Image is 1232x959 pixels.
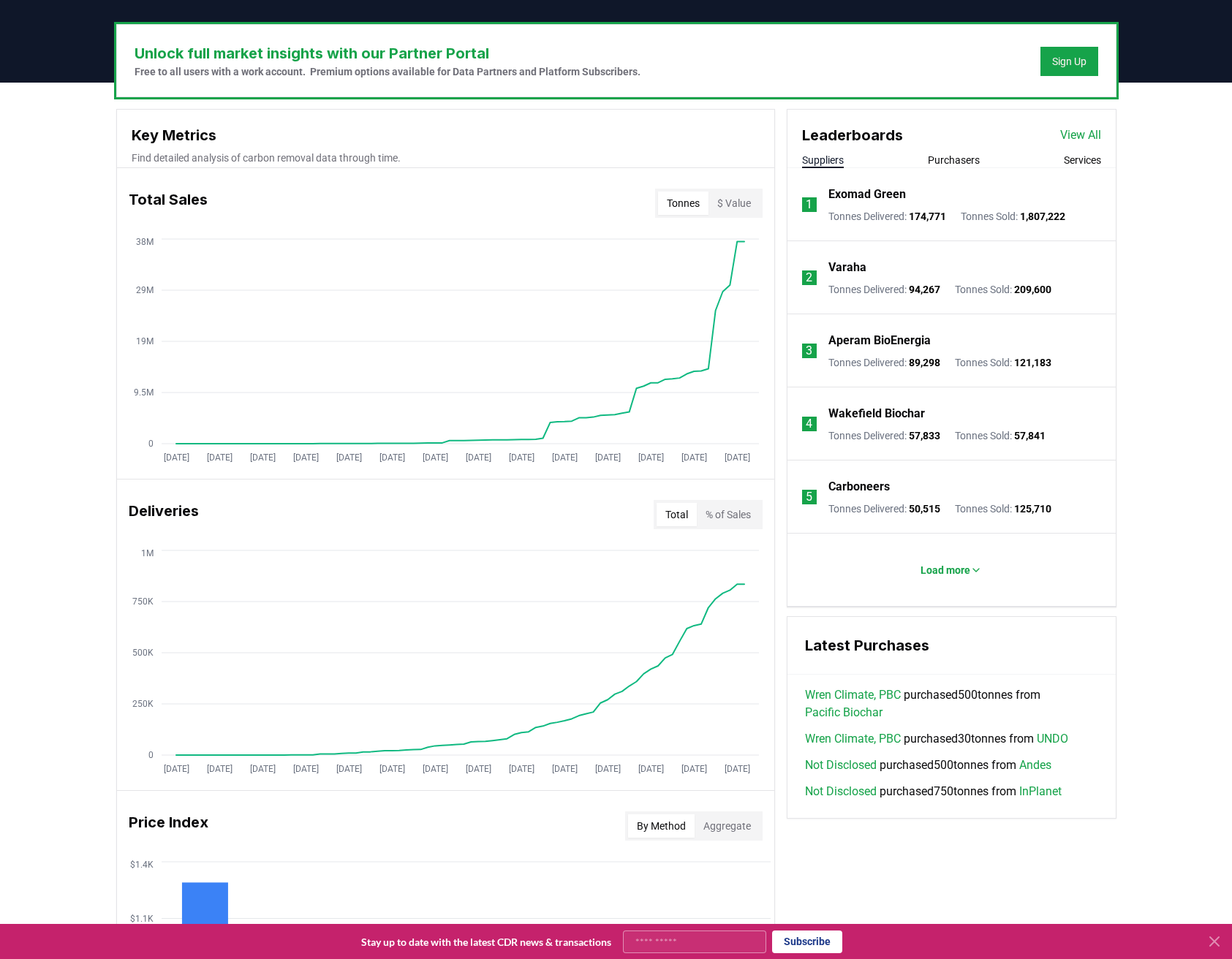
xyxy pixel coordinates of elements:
[828,428,940,443] p: Tonnes Delivered :
[132,699,154,709] tspan: 250K
[955,428,1046,443] p: Tonnes Sold :
[638,452,663,463] tspan: [DATE]
[1019,783,1062,800] a: InPlanet
[657,503,697,526] button: Total
[806,196,812,213] p: 1
[697,503,760,526] button: % of Sales
[129,811,208,841] h3: Price Index
[1037,730,1068,748] a: UNDO
[136,237,154,247] tspan: 38M
[132,151,760,165] p: Find detailed analysis of carbon removal data through time.
[805,634,1098,656] h3: Latest Purchases
[163,452,189,463] tspan: [DATE]
[805,757,877,774] a: Not Disclosed
[806,342,812,360] p: 3
[724,452,749,463] tspan: [DATE]
[928,153,980,167] button: Purchasers
[695,814,760,838] button: Aggregate
[422,452,447,463] tspan: [DATE]
[379,452,404,463] tspan: [DATE]
[909,503,940,515] span: 50,515
[806,488,812,506] p: 5
[828,282,940,297] p: Tonnes Delivered :
[681,452,706,463] tspan: [DATE]
[141,548,154,558] tspan: 1M
[955,501,1051,516] p: Tonnes Sold :
[805,783,1062,800] span: purchased 750 tonnes from
[724,764,749,774] tspan: [DATE]
[379,764,404,774] tspan: [DATE]
[336,452,361,463] tspan: [DATE]
[132,596,154,607] tspan: 750K
[909,284,940,295] span: 94,267
[828,478,890,496] a: Carboneers
[551,452,577,463] tspan: [DATE]
[909,430,940,441] span: 57,833
[1060,126,1101,144] a: View All
[802,153,844,167] button: Suppliers
[292,452,318,463] tspan: [DATE]
[658,192,708,215] button: Tonnes
[681,764,706,774] tspan: [DATE]
[1019,757,1051,774] a: Andes
[806,415,812,433] p: 4
[828,186,906,203] a: Exomad Green
[129,500,199,529] h3: Deliveries
[828,209,946,224] p: Tonnes Delivered :
[805,686,1098,721] span: purchased 500 tonnes from
[132,124,760,146] h3: Key Metrics
[921,563,970,577] p: Load more
[828,405,925,422] a: Wakefield Biochar
[961,209,1065,224] p: Tonnes Sold :
[249,764,275,774] tspan: [DATE]
[292,764,318,774] tspan: [DATE]
[136,336,154,346] tspan: 19M
[909,211,946,222] span: 174,771
[130,860,154,870] tspan: $1.4K
[805,783,877,800] a: Not Disclosed
[134,387,154,398] tspan: 9.5M
[206,452,232,463] tspan: [DATE]
[828,501,940,516] p: Tonnes Delivered :
[508,452,534,463] tspan: [DATE]
[1014,503,1051,515] span: 125,710
[130,914,154,924] tspan: $1.1K
[955,282,1051,297] p: Tonnes Sold :
[422,764,447,774] tspan: [DATE]
[828,332,931,349] p: Aperam BioEnergia
[1040,47,1098,76] button: Sign Up
[1014,430,1046,441] span: 57,841
[465,452,491,463] tspan: [DATE]
[1014,357,1051,368] span: 121,183
[594,452,620,463] tspan: [DATE]
[148,750,154,760] tspan: 0
[1052,54,1086,69] a: Sign Up
[135,64,640,79] p: Free to all users with a work account. Premium options available for Data Partners and Platform S...
[909,556,994,585] button: Load more
[551,764,577,774] tspan: [DATE]
[805,686,901,704] a: Wren Climate, PBC
[806,269,812,287] p: 2
[129,189,208,218] h3: Total Sales
[249,452,275,463] tspan: [DATE]
[955,355,1051,370] p: Tonnes Sold :
[805,757,1051,774] span: purchased 500 tonnes from
[805,730,1068,748] span: purchased 30 tonnes from
[132,648,154,658] tspan: 500K
[465,764,491,774] tspan: [DATE]
[508,764,534,774] tspan: [DATE]
[802,124,903,146] h3: Leaderboards
[828,259,866,276] a: Varaha
[1020,211,1065,222] span: 1,807,222
[638,764,663,774] tspan: [DATE]
[135,42,640,64] h3: Unlock full market insights with our Partner Portal
[708,192,760,215] button: $ Value
[628,814,695,838] button: By Method
[1064,153,1101,167] button: Services
[594,764,620,774] tspan: [DATE]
